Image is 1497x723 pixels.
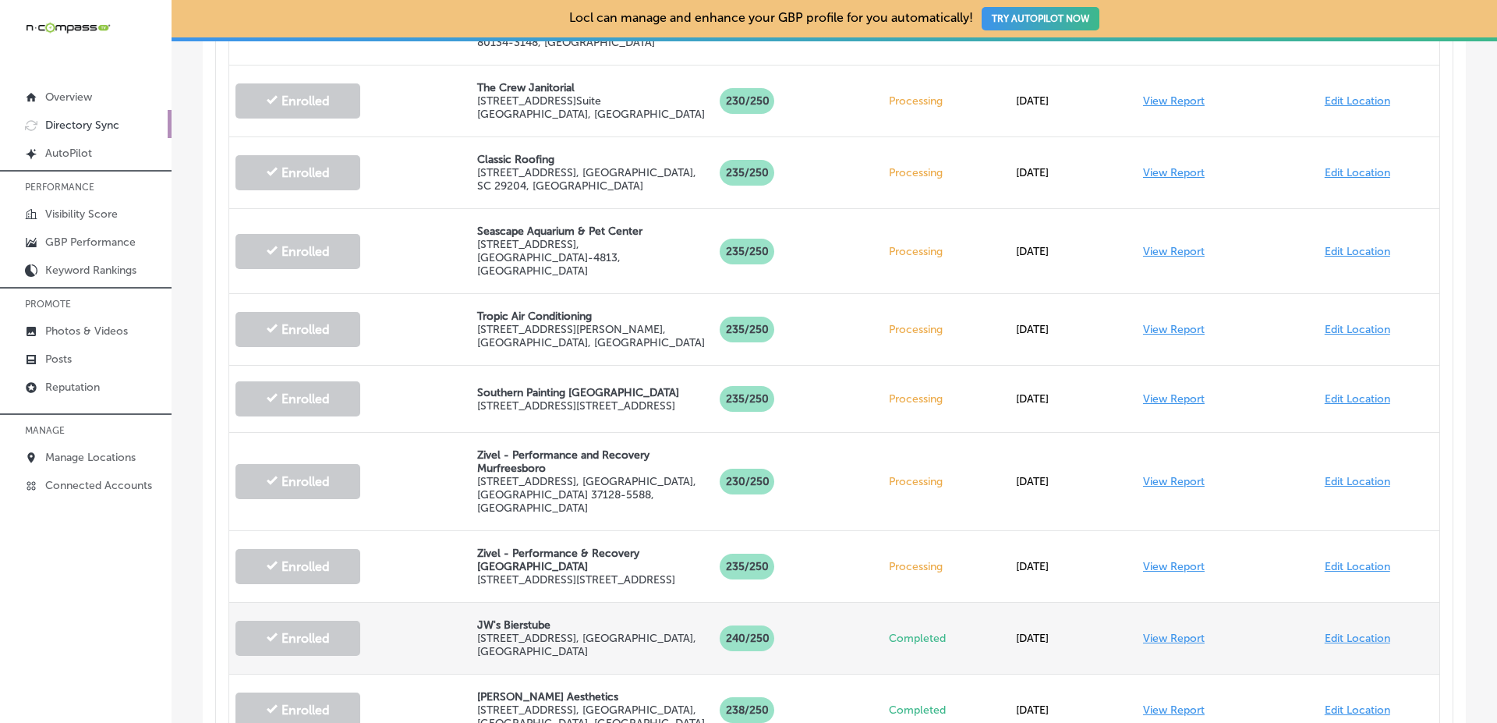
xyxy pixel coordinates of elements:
[1143,166,1205,179] a: View Report
[1010,377,1137,421] div: [DATE]
[235,381,360,416] button: Enrolled
[45,207,118,221] p: Visibility Score
[720,160,774,186] p: 235 /250
[235,234,360,269] button: Enrolled
[1325,475,1390,488] a: Edit Location
[477,94,706,121] p: [STREET_ADDRESS] Suite [GEOGRAPHIC_DATA], [GEOGRAPHIC_DATA]
[889,632,1003,645] p: Completed
[477,618,706,632] p: JW's Bierstube
[1010,616,1137,661] div: [DATE]
[1325,323,1390,336] a: Edit Location
[235,621,360,656] button: Enrolled
[889,245,1003,258] p: Processing
[1143,94,1205,108] a: View Report
[1325,704,1390,717] a: Edit Location
[1325,245,1390,258] a: Edit Location
[477,475,706,515] p: [STREET_ADDRESS] , [GEOGRAPHIC_DATA], [GEOGRAPHIC_DATA] 37128-5588, [GEOGRAPHIC_DATA]
[235,83,360,119] button: Enrolled
[720,469,774,494] p: 230 /250
[1143,632,1205,645] a: View Report
[1143,560,1205,573] a: View Report
[477,166,706,193] p: [STREET_ADDRESS] , [GEOGRAPHIC_DATA], SC 29204, [GEOGRAPHIC_DATA]
[477,547,706,573] p: Zivel - Performance & Recovery [GEOGRAPHIC_DATA]
[477,573,706,587] p: [STREET_ADDRESS] [STREET_ADDRESS]
[889,560,1003,573] p: Processing
[25,20,111,35] img: 660ab0bf-5cc7-4cb8-ba1c-48b5ae0f18e60NCTV_CLogo_TV_Black_-500x88.png
[889,166,1003,179] p: Processing
[477,153,706,166] p: Classic Roofing
[477,310,706,323] p: Tropic Air Conditioning
[1010,544,1137,589] div: [DATE]
[1325,392,1390,406] a: Edit Location
[45,381,100,394] p: Reputation
[45,479,152,492] p: Connected Accounts
[720,386,774,412] p: 235 /250
[45,353,72,366] p: Posts
[720,88,774,114] p: 230 /250
[45,324,128,338] p: Photos & Videos
[1010,151,1137,195] div: [DATE]
[477,690,706,704] p: [PERSON_NAME] Aesthetics
[235,464,360,499] button: Enrolled
[45,90,92,104] p: Overview
[477,323,706,349] p: [STREET_ADDRESS][PERSON_NAME] , [GEOGRAPHIC_DATA], [GEOGRAPHIC_DATA]
[720,239,774,264] p: 235 /250
[477,238,706,278] p: [STREET_ADDRESS] , [GEOGRAPHIC_DATA]-4813, [GEOGRAPHIC_DATA]
[982,7,1099,30] button: TRY AUTOPILOT NOW
[45,451,136,464] p: Manage Locations
[1143,392,1205,406] a: View Report
[1010,79,1137,123] div: [DATE]
[889,704,1003,717] p: Completed
[477,225,706,238] p: Seascape Aquarium & Pet Center
[720,317,774,342] p: 235 /250
[720,697,774,723] p: 238 /250
[1143,704,1205,717] a: View Report
[45,119,119,132] p: Directory Sync
[1325,94,1390,108] a: Edit Location
[1325,166,1390,179] a: Edit Location
[235,549,360,584] button: Enrolled
[1010,459,1137,504] div: [DATE]
[1010,307,1137,352] div: [DATE]
[1143,475,1205,488] a: View Report
[1325,560,1390,573] a: Edit Location
[45,147,92,160] p: AutoPilot
[889,392,1003,406] p: Processing
[889,475,1003,488] p: Processing
[1010,229,1137,274] div: [DATE]
[235,312,360,347] button: Enrolled
[720,554,774,579] p: 235 /250
[235,155,360,190] button: Enrolled
[477,399,706,413] p: [STREET_ADDRESS] [STREET_ADDRESS]
[45,264,136,277] p: Keyword Rankings
[477,448,706,475] p: Zivel - Performance and Recovery Murfreesboro
[1325,632,1390,645] a: Edit Location
[45,236,136,249] p: GBP Performance
[889,323,1003,336] p: Processing
[720,626,774,651] p: 240 /250
[1143,245,1205,258] a: View Report
[477,81,706,94] p: The Crew Janitorial
[1143,323,1205,336] a: View Report
[477,632,706,658] p: [STREET_ADDRESS] , [GEOGRAPHIC_DATA], [GEOGRAPHIC_DATA]
[477,386,706,399] p: Southern Painting [GEOGRAPHIC_DATA]
[889,94,1003,108] p: Processing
